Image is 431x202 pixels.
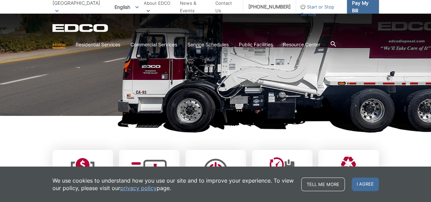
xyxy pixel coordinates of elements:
a: privacy policy [120,184,157,192]
p: We use cookies to understand how you use our site and to improve your experience. To view our pol... [52,177,294,192]
a: EDCD logo. Return to the homepage. [52,24,109,32]
a: Home [52,41,65,48]
a: Commercial Services [130,41,177,48]
span: I agree [352,177,379,191]
a: Residential Services [76,41,120,48]
a: Service Schedules [187,41,229,48]
a: Resource Center [283,41,320,48]
a: Tell me more [301,177,345,191]
span: English [109,1,144,13]
a: Public Facilities [239,41,273,48]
